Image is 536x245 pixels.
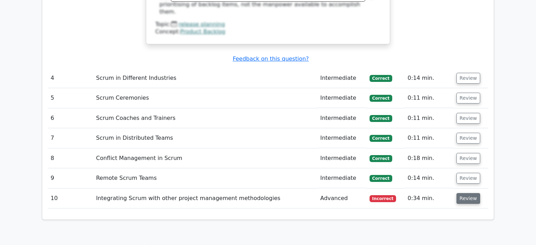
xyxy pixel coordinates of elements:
[318,108,367,128] td: Intermediate
[456,173,480,184] button: Review
[93,168,318,188] td: Remote Scrum Teams
[370,135,392,142] span: Correct
[405,128,454,148] td: 0:11 min.
[405,108,454,128] td: 0:11 min.
[48,128,93,148] td: 7
[155,28,381,36] div: Concept:
[405,148,454,168] td: 0:18 min.
[405,168,454,188] td: 0:14 min.
[318,88,367,108] td: Intermediate
[456,93,480,104] button: Review
[180,28,225,35] a: Product Backlog
[93,108,318,128] td: Scrum Coaches and Trainers
[48,148,93,168] td: 8
[233,55,309,62] a: Feedback on this question?
[370,155,392,162] span: Correct
[48,68,93,88] td: 4
[370,115,392,122] span: Correct
[48,189,93,208] td: 10
[370,195,396,202] span: Incorrect
[456,153,480,164] button: Review
[48,108,93,128] td: 6
[405,88,454,108] td: 0:11 min.
[456,193,480,204] button: Review
[93,68,318,88] td: Scrum in Different Industries
[456,113,480,124] button: Review
[93,128,318,148] td: Scrum in Distributed Teams
[318,189,367,208] td: Advanced
[370,175,392,182] span: Correct
[155,21,381,28] div: Topic:
[179,21,225,28] a: release planning
[370,75,392,82] span: Correct
[318,148,367,168] td: Intermediate
[93,148,318,168] td: Conflict Management in Scrum
[405,189,454,208] td: 0:34 min.
[370,95,392,102] span: Correct
[93,189,318,208] td: Integrating Scrum with other project management methodologies
[456,73,480,84] button: Review
[48,168,93,188] td: 9
[318,68,367,88] td: Intermediate
[48,88,93,108] td: 5
[93,88,318,108] td: Scrum Ceremonies
[456,133,480,144] button: Review
[318,128,367,148] td: Intermediate
[405,68,454,88] td: 0:14 min.
[318,168,367,188] td: Intermediate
